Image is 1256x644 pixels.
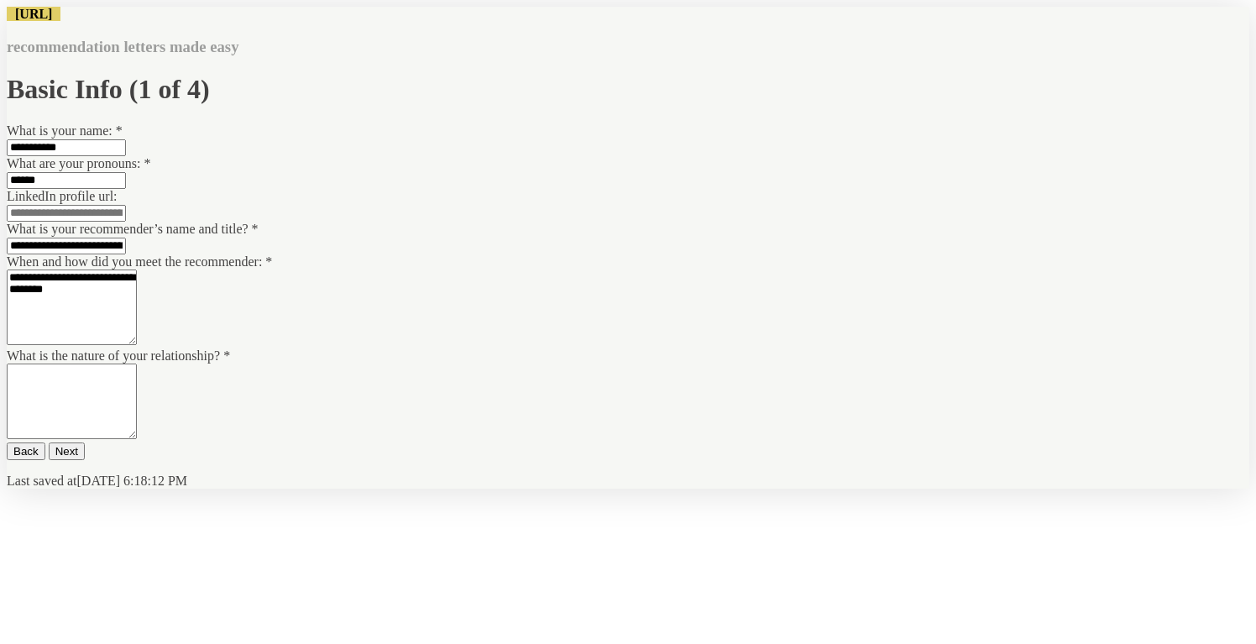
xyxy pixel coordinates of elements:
label: What is your recommender’s name and title? [7,222,259,236]
label: LinkedIn profile url: [7,189,118,203]
button: Back [7,442,45,460]
label: What is your name: [7,123,123,138]
span: [URL] [7,7,60,21]
h1: Basic Info (1 of 4) [7,74,1249,105]
p: Last saved at [DATE] 6:18:12 PM [7,474,1249,489]
label: When and how did you meet the recommender: [7,254,272,269]
label: What is the nature of your relationship? [7,348,230,363]
button: Next [49,442,85,460]
label: What are your pronouns: [7,156,151,170]
h3: recommendation letters made easy [7,38,1249,56]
